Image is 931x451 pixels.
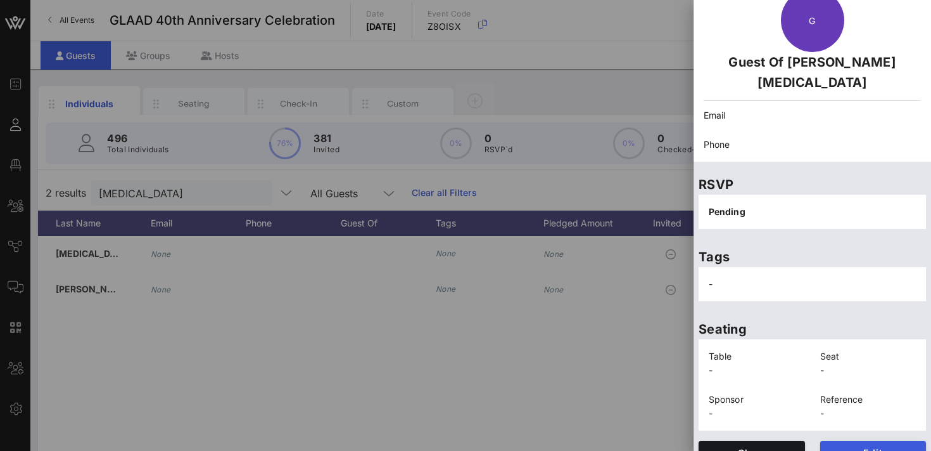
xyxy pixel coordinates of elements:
p: - [709,407,805,421]
p: Table [709,350,805,363]
p: - [820,363,916,377]
p: Seat [820,350,916,363]
p: RSVP [699,174,926,195]
span: G [809,15,815,26]
span: Pending [709,206,745,217]
p: Phone [704,138,921,152]
p: - [709,363,805,377]
span: - [709,278,712,289]
p: - [820,407,916,421]
p: Email [704,108,921,122]
p: Guest Of [PERSON_NAME][MEDICAL_DATA] [704,52,921,93]
p: Tags [699,247,926,267]
p: Sponsor [709,393,805,407]
p: Seating [699,319,926,339]
p: Reference [820,393,916,407]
